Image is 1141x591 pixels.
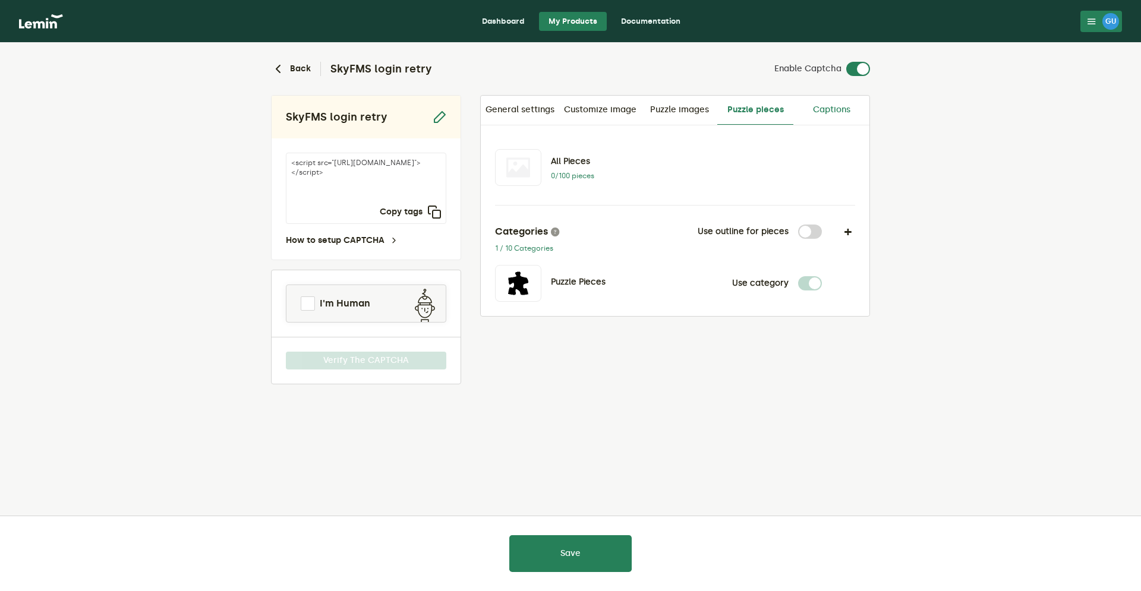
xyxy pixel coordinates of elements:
h2: SkyFMS login retry [286,110,387,124]
a: Puzzle pieces [717,96,793,125]
a: How to setup CAPTCHA [286,236,399,245]
label: Use outline for pieces [698,227,789,236]
label: Use category [732,279,789,288]
a: Customize image [559,96,641,124]
img: All Pieces [496,150,541,185]
h3: Categories [495,225,560,239]
a: Dashboard [472,12,534,31]
p: All Pieces [551,157,619,166]
div: 1 / 10 Categories [495,244,855,253]
a: My Products [539,12,607,31]
p: 0/100 pieces [551,171,619,181]
button: Copy tags [380,205,442,219]
span: I'm Human [320,296,370,311]
label: Enable Captcha [774,64,841,74]
img: Puzzle Pieces [496,266,541,301]
button: Verify The CAPTCHA [286,352,446,369]
button: Back [271,62,311,76]
img: logo [19,14,63,29]
a: Documentation [612,12,690,31]
a: Captions [793,96,869,124]
a: Puzzle images [641,96,717,124]
a: General settings [481,96,559,124]
p: Puzzle Pieces [551,277,619,287]
button: Save [509,535,632,572]
div: GU [1102,13,1119,30]
h2: SkyFMS login retry [320,62,432,76]
button: GU [1080,11,1122,32]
